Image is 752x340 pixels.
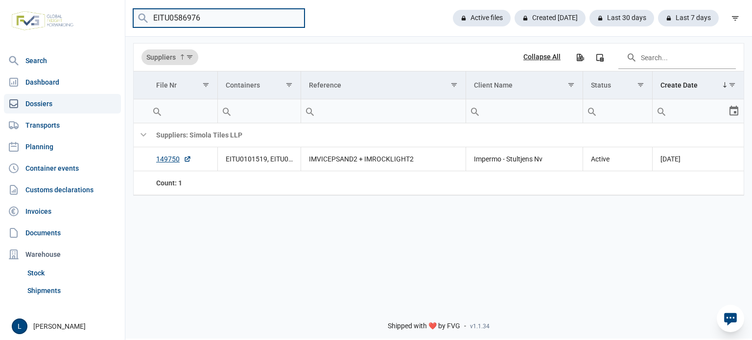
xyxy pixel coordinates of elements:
input: Search dossiers [133,9,305,28]
div: [PERSON_NAME] [12,318,119,334]
div: Suppliers [141,49,198,65]
div: Data grid with 2 rows and 7 columns [134,44,744,195]
td: Collapse [134,123,148,147]
div: Search box [466,99,484,123]
td: Filter cell [653,99,744,123]
span: Show filter options for column 'File Nr' [202,81,210,89]
div: Last 30 days [589,10,654,26]
input: Filter cell [466,99,583,123]
div: Column Chooser [591,48,609,66]
a: Documents [4,223,121,243]
span: Show filter options for column 'Suppliers' [186,53,193,61]
div: Active files [453,10,511,26]
a: Shipments [23,282,121,299]
div: Select [728,99,740,123]
a: Stock [23,264,121,282]
span: Show filter options for column 'Status' [637,81,644,89]
span: v1.1.34 [470,322,490,330]
div: Export all data to Excel [571,48,588,66]
button: L [12,318,27,334]
a: 149750 [156,154,191,164]
a: Container events [4,159,121,178]
span: Show filter options for column 'Create Date' [728,81,736,89]
input: Filter cell [148,99,217,123]
a: Invoices [4,202,121,221]
div: File Nr [156,81,177,89]
a: Dossiers [4,94,121,113]
span: Show filter options for column 'Reference' [450,81,458,89]
a: Planning [4,137,121,157]
div: Search box [653,99,670,123]
input: Search in the data grid [618,45,736,69]
td: Active [583,147,652,171]
div: Warehouse [4,245,121,264]
span: Show filter options for column 'Client Name' [567,81,575,89]
div: filter [727,9,744,27]
div: Search box [218,99,235,123]
td: Column Containers [218,71,301,99]
div: Containers [226,81,260,89]
div: Search box [301,99,319,123]
td: Column Reference [301,71,466,99]
div: Data grid toolbar [141,44,736,71]
div: Last 7 days [658,10,719,26]
a: Dashboard [4,72,121,92]
div: Search box [148,99,166,123]
input: Filter cell [583,99,652,123]
td: Filter cell [148,99,218,123]
a: Customs declarations [4,180,121,200]
div: Search box [583,99,601,123]
div: File Nr Count: 1 [156,178,210,188]
input: Filter cell [653,99,728,123]
a: Transports [4,115,121,135]
div: Created [DATE] [515,10,586,26]
span: Shipped with ❤️ by FVG [388,322,460,331]
td: Column File Nr [148,71,218,99]
input: Filter cell [218,99,301,123]
span: Show filter options for column 'Containers' [285,81,293,89]
td: Suppliers: Simola Tiles LLP [148,123,744,147]
td: Column Client Name [466,71,583,99]
a: Search [4,51,121,70]
span: [DATE] [660,155,681,163]
td: IMVICEPSAND2 + IMROCKLIGHT2 [301,147,466,171]
div: Create Date [660,81,698,89]
td: Impermo - Stultjens Nv [466,147,583,171]
div: Reference [309,81,341,89]
td: Column Create Date [653,71,744,99]
img: FVG - Global freight forwarding [8,7,77,34]
span: - [464,322,466,331]
td: Column Status [583,71,652,99]
div: Client Name [474,81,513,89]
input: Filter cell [301,99,466,123]
div: Collapse All [523,53,561,62]
div: Status [591,81,611,89]
td: EITU0101519, EITU0586976 [218,147,301,171]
